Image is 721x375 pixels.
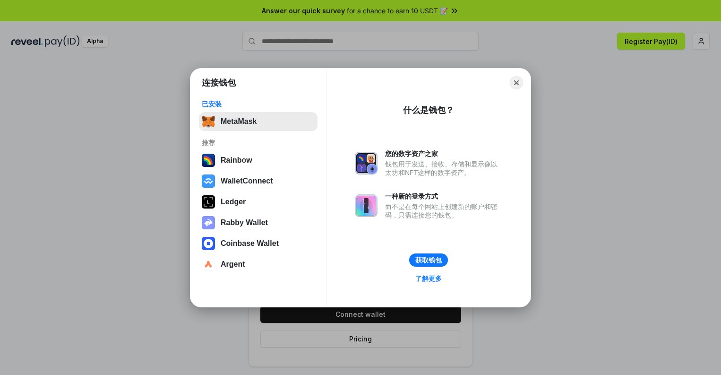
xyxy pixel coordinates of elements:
div: Argent [221,260,245,269]
button: Rainbow [199,151,318,170]
h1: 连接钱包 [202,77,236,88]
div: 钱包用于发送、接收、存储和显示像以太坊和NFT这样的数字资产。 [385,160,502,177]
img: svg+xml,%3Csvg%20width%3D%2228%22%20height%3D%2228%22%20viewBox%3D%220%200%2028%2028%22%20fill%3D... [202,237,215,250]
div: 什么是钱包？ [403,105,454,116]
button: Argent [199,255,318,274]
div: Ledger [221,198,246,206]
img: svg+xml,%3Csvg%20xmlns%3D%22http%3A%2F%2Fwww.w3.org%2F2000%2Fsvg%22%20fill%3D%22none%22%20viewBox... [355,152,378,174]
div: MetaMask [221,117,257,126]
a: 了解更多 [410,272,447,285]
div: 一种新的登录方式 [385,192,502,201]
div: 了解更多 [415,274,442,283]
img: svg+xml,%3Csvg%20width%3D%2228%22%20height%3D%2228%22%20viewBox%3D%220%200%2028%2028%22%20fill%3D... [202,174,215,188]
img: svg+xml,%3Csvg%20xmlns%3D%22http%3A%2F%2Fwww.w3.org%2F2000%2Fsvg%22%20fill%3D%22none%22%20viewBox... [202,216,215,229]
button: 获取钱包 [409,253,448,267]
img: svg+xml,%3Csvg%20width%3D%2228%22%20height%3D%2228%22%20viewBox%3D%220%200%2028%2028%22%20fill%3D... [202,258,215,271]
div: 而不是在每个网站上创建新的账户和密码，只需连接您的钱包。 [385,202,502,219]
button: Close [510,76,523,89]
div: 已安装 [202,100,315,108]
div: 您的数字资产之家 [385,149,502,158]
button: WalletConnect [199,172,318,191]
img: svg+xml,%3Csvg%20xmlns%3D%22http%3A%2F%2Fwww.w3.org%2F2000%2Fsvg%22%20width%3D%2228%22%20height%3... [202,195,215,209]
div: Coinbase Wallet [221,239,279,248]
div: Rainbow [221,156,252,165]
img: svg+xml,%3Csvg%20width%3D%22120%22%20height%3D%22120%22%20viewBox%3D%220%200%20120%20120%22%20fil... [202,154,215,167]
div: 获取钱包 [415,256,442,264]
img: svg+xml,%3Csvg%20fill%3D%22none%22%20height%3D%2233%22%20viewBox%3D%220%200%2035%2033%22%20width%... [202,115,215,128]
div: WalletConnect [221,177,273,185]
img: svg+xml,%3Csvg%20xmlns%3D%22http%3A%2F%2Fwww.w3.org%2F2000%2Fsvg%22%20fill%3D%22none%22%20viewBox... [355,194,378,217]
div: 推荐 [202,139,315,147]
button: MetaMask [199,112,318,131]
button: Coinbase Wallet [199,234,318,253]
button: Ledger [199,192,318,211]
button: Rabby Wallet [199,213,318,232]
div: Rabby Wallet [221,218,268,227]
